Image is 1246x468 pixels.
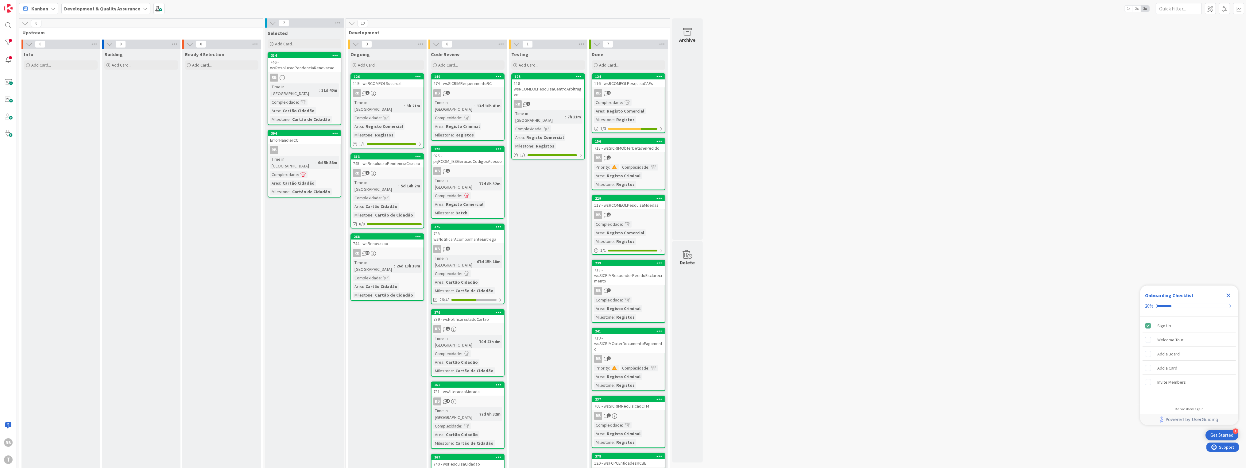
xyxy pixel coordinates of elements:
[594,297,622,303] div: Complexidade
[280,180,281,186] span: :
[512,79,584,98] div: 118 - wsRCOMEOLPesquisaCentroArbitragem
[298,171,299,178] span: :
[594,238,614,245] div: Milestone
[433,245,441,253] div: RB
[514,100,522,108] div: RB
[605,172,642,179] div: Registo Criminal
[454,287,495,294] div: Cartão de Cidadão
[353,212,373,218] div: Milestone
[434,75,504,79] div: 149
[350,153,424,228] a: 313745 - wsResolucaoPendenciaCriacaoRBTime in [GEOGRAPHIC_DATA]:5d 14h 2mComplexidade:Area:Cartão...
[592,355,665,363] div: RB
[595,196,665,201] div: 229
[614,314,615,320] span: :
[270,83,319,97] div: Time in [GEOGRAPHIC_DATA]
[1157,336,1183,343] div: Welcome Tour
[592,195,665,255] a: 229117 - wsRCOMEOLPesquisaMoedasRBComplexidade:Area:Registo ComercialMilestone:Registos1/1
[1140,286,1238,425] div: Checklist Container
[4,4,13,13] img: Visit kanbanzone.com
[431,325,504,333] div: RB
[431,224,504,243] div: 375738 - wsNotificarAcompanhanteEntrega
[358,62,377,68] span: Add Card...
[433,287,453,294] div: Milestone
[363,283,364,290] span: :
[373,132,395,138] div: Registos
[353,114,381,121] div: Complexidade
[271,53,341,58] div: 314
[433,325,441,333] div: RB
[395,263,422,269] div: 26d 13h 18m
[431,146,504,165] div: 220925 - prjRCOM_IESGeracaoCodigosAcesso
[363,123,364,130] span: :
[615,181,636,188] div: Registos
[615,238,636,245] div: Registos
[524,134,525,141] span: :
[433,255,474,268] div: Time in [GEOGRAPHIC_DATA]
[454,209,469,216] div: Batch
[351,154,424,167] div: 313745 - wsResolucaoPendenciaCriacao
[268,74,341,82] div: RB
[275,41,295,47] span: Add Card...
[534,143,556,149] div: Registos
[431,309,505,377] a: 376739 - wsNotificarEstadoCartaoRBTime in [GEOGRAPHIC_DATA]:70d 23h 4mComplexidade:Area:Cartão Ci...
[433,114,461,121] div: Complexidade
[478,180,502,187] div: 77d 8h 32m
[280,107,281,114] span: :
[319,87,320,94] span: :
[605,305,642,312] div: Registo Criminal
[515,75,584,79] div: 125
[270,180,280,186] div: Area
[298,99,299,105] span: :
[444,359,479,366] div: Cartão Cidadão
[353,132,373,138] div: Milestone
[431,310,504,315] div: 376
[446,169,450,173] span: 1
[444,279,479,286] div: Cartão Cidadão
[270,99,298,105] div: Complexidade
[353,274,381,281] div: Complexidade
[609,164,610,171] span: :
[621,164,648,171] div: Complexidade
[594,221,622,228] div: Complexidade
[353,203,363,210] div: Area
[512,74,584,98] div: 125118 - wsRCOMEOLPesquisaCentroArbitragem
[433,279,443,286] div: Area
[592,328,665,334] div: 241
[354,155,424,159] div: 313
[621,365,648,371] div: Complexidade
[433,123,443,130] div: Area
[594,229,604,236] div: Area
[433,132,453,138] div: Milestone
[592,266,665,285] div: 713 - wsSICRIMResponderPedidoEsclarecimento
[1157,350,1180,358] div: Add a Board
[600,125,606,132] span: 1 / 3
[433,209,453,216] div: Milestone
[381,114,382,121] span: :
[592,196,665,209] div: 229117 - wsRCOMEOLPesquisaMoedas
[453,132,454,138] span: :
[592,73,665,133] a: 124116 - wsRCOMEOLPesquisaCAEsRBComplexidade:Area:Registo ComercialMilestone:Registos1/3
[431,73,505,141] a: 149274 - wsSICRIMRequerimentoRCRBTime in [GEOGRAPHIC_DATA]:13d 10h 41mComplexidade:Area:Registo C...
[270,74,278,82] div: RB
[433,350,461,357] div: Complexidade
[433,167,441,175] div: RB
[592,260,665,323] a: 239713 - wsSICRIMResponderPedidoEsclarecimentoRBComplexidade:Area:Registo CriminalMilestone:Registos
[270,107,280,114] div: Area
[607,213,611,217] span: 2
[353,259,394,273] div: Time in [GEOGRAPHIC_DATA]
[31,5,48,12] span: Kanban
[268,58,341,72] div: 746 - wsResolucaoPendenciaRenovacao
[434,225,504,229] div: 375
[1156,3,1202,14] input: Quick Filter...
[268,136,341,144] div: ErrorHandlerCC
[350,73,424,148] a: 126119 - wsRCOMEOLSucursalRBTime in [GEOGRAPHIC_DATA]:3h 21mComplexidade:Area:Registo ComercialMi...
[373,212,373,218] span: :
[433,99,474,113] div: Time in [GEOGRAPHIC_DATA]
[431,245,504,253] div: RB
[112,62,131,68] span: Add Card...
[477,338,478,345] span: :
[1157,322,1171,329] div: Sign Up
[431,167,504,175] div: RB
